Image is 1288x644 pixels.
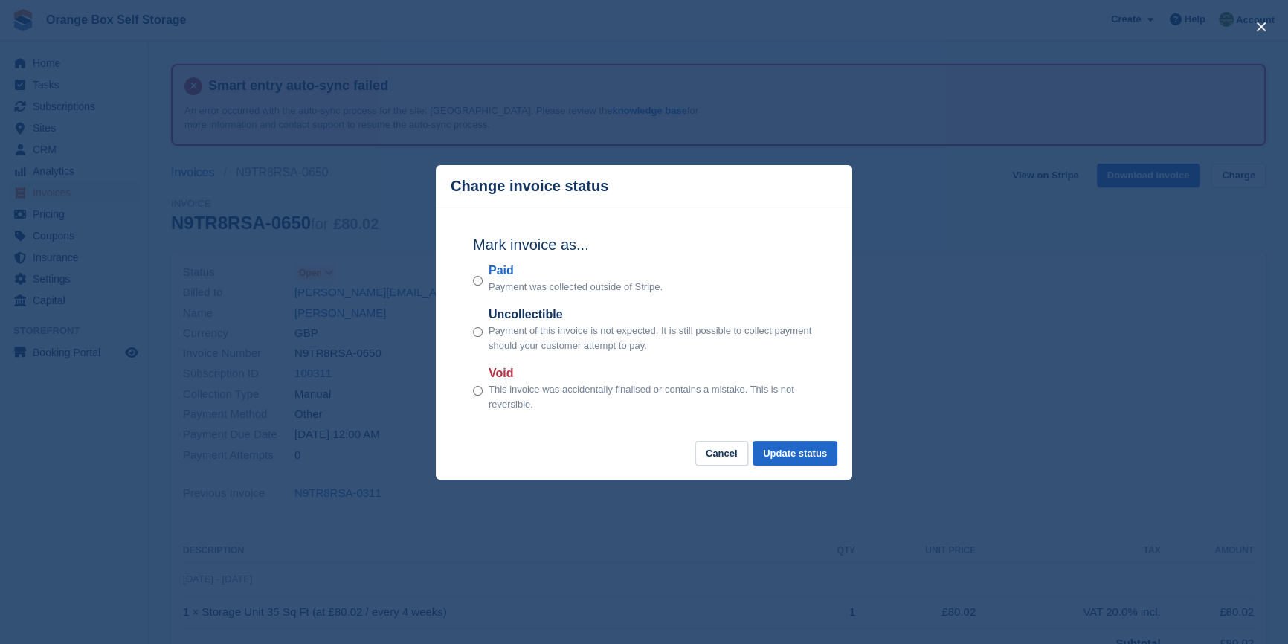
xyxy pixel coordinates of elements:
p: Payment of this invoice is not expected. It is still possible to collect payment should your cust... [489,323,815,352]
p: Payment was collected outside of Stripe. [489,280,663,294]
button: close [1249,15,1273,39]
p: Change invoice status [451,178,608,195]
label: Uncollectible [489,306,815,323]
p: This invoice was accidentally finalised or contains a mistake. This is not reversible. [489,382,815,411]
button: Cancel [695,441,748,466]
label: Void [489,364,815,382]
button: Update status [753,441,837,466]
h2: Mark invoice as... [473,234,815,256]
label: Paid [489,262,663,280]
